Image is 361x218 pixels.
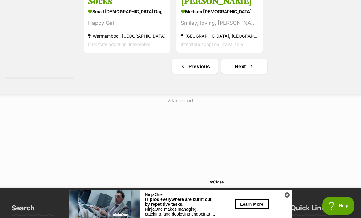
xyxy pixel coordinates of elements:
iframe: Help Scout Beacon - Open [322,197,355,215]
span: Close [209,179,225,185]
strong: [GEOGRAPHIC_DATA], [GEOGRAPHIC_DATA] [181,32,259,40]
h3: Quick Links [291,204,329,216]
a: Learn More [73,5,107,14]
strong: medium [DEMOGRAPHIC_DATA] Dog [181,7,259,16]
div: IT pros everywhere are burnt out by repetitive tasks. [76,6,147,16]
span: Interstate adoption unavailable [88,42,150,47]
div: Happy Girl [88,19,166,27]
div: × [35,2,43,10]
div: NinjaOne [76,2,147,6]
a: Previous page [172,59,218,74]
div: Smiley, loving, [PERSON_NAME] [181,19,259,27]
span: Interstate adoption unavailable [181,42,243,47]
h3: Search [12,204,35,216]
div: NinjaOne makes managing, patching, and deploying endpoints a breeze. [76,16,147,26]
strong: Warrnambool, [GEOGRAPHIC_DATA] [88,32,166,40]
iframe: Advertisement [32,106,329,182]
strong: small [DEMOGRAPHIC_DATA] Dog [88,7,166,16]
button: Learn More [166,9,199,19]
a: Next page [221,59,267,74]
iframe: Advertisement [69,187,292,215]
nav: Pagination [83,59,356,74]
